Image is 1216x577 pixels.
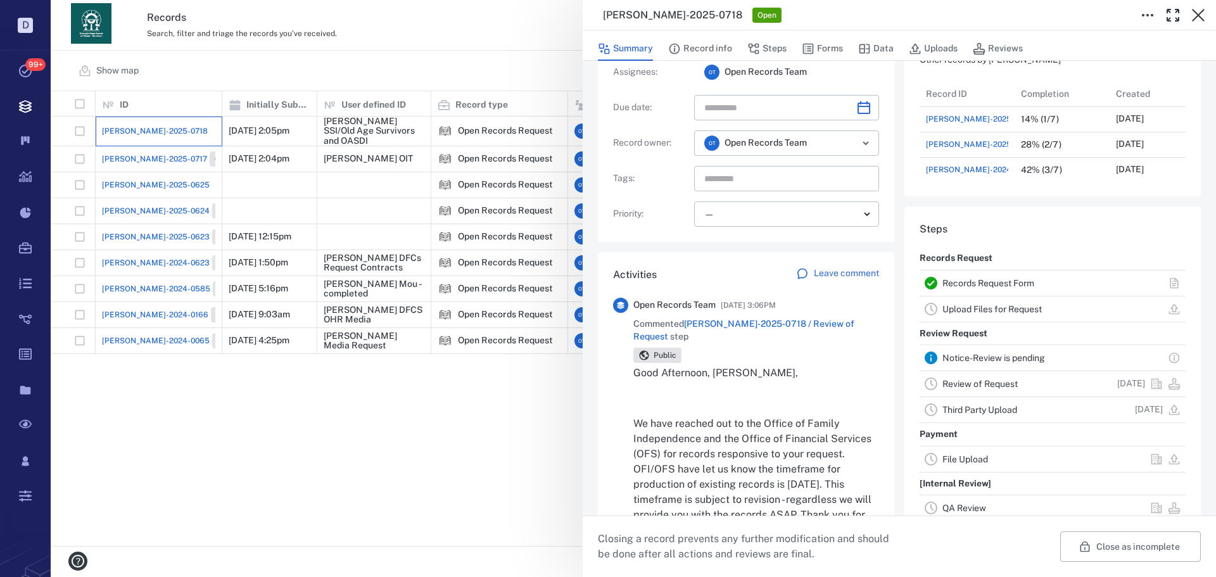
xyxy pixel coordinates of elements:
[598,531,899,562] p: Closing a record prevents any further modification and should be done after all actions and revie...
[1060,531,1201,562] button: Close as incomplete
[704,136,719,151] div: O T
[858,37,894,61] button: Data
[633,416,879,538] p: We have reached out to the Office of Family Independence and the Office of Financial Services (OF...
[1021,140,1061,149] div: 28% (2/7)
[747,37,787,61] button: Steps
[613,208,689,220] p: Priority :
[633,299,716,312] span: Open Records Team
[920,222,1186,237] h6: Steps
[942,454,988,464] a: File Upload
[668,37,732,61] button: Record info
[851,95,877,120] button: Choose date
[942,278,1034,288] a: Records Request Form
[725,137,807,149] span: Open Records Team
[920,247,992,270] p: Records Request
[633,365,879,381] p: Good Afternoon, [PERSON_NAME],
[920,423,958,446] p: Payment
[1116,163,1144,176] p: [DATE]
[942,304,1042,314] a: Upload Files for Request
[25,58,46,71] span: 99+
[613,66,689,79] p: Assignees :
[942,353,1045,363] a: Notice-Review is pending
[613,172,689,185] p: Tags :
[920,472,991,495] p: [Internal Review]
[926,76,967,111] div: Record ID
[1015,81,1110,106] div: Completion
[1135,3,1160,28] button: Toggle to Edit Boxes
[904,206,1201,551] div: StepsRecords RequestRecords Request FormUpload Files for RequestReview RequestNotice-Review is pe...
[802,37,843,61] button: Forms
[814,267,879,280] p: Leave comment
[1021,165,1062,175] div: 42% (3/7)
[598,37,653,61] button: Summary
[857,134,875,152] button: Open
[613,137,689,149] p: Record owner :
[633,319,854,341] a: [PERSON_NAME]-2025-0718 / Review of Request
[926,162,1071,177] a: [PERSON_NAME]-2024-0623
[1186,3,1211,28] button: Close
[651,350,679,361] span: Public
[1116,113,1144,125] p: [DATE]
[721,298,776,313] span: [DATE] 3:06PM
[613,267,657,282] h6: Activities
[725,66,807,79] span: Open Records Team
[926,139,1031,150] span: [PERSON_NAME]-2025-0717
[942,405,1017,415] a: Third Party Upload
[973,37,1023,61] button: Reviews
[942,503,986,513] a: QA Review
[796,267,879,282] a: Leave comment
[920,81,1015,106] div: Record ID
[1117,377,1145,390] p: [DATE]
[1116,76,1150,111] div: Created
[755,10,779,21] span: Open
[909,37,958,61] button: Uploads
[704,65,719,80] div: O T
[1021,76,1069,111] div: Completion
[920,322,987,345] p: Review Request
[1135,403,1163,416] p: [DATE]
[1116,138,1144,151] p: [DATE]
[942,379,1018,389] a: Review of Request
[613,101,689,114] p: Due date :
[704,207,859,222] div: —
[1021,115,1059,124] div: 14% (1/7)
[926,137,1068,152] a: [PERSON_NAME]-2025-0717
[1160,3,1186,28] button: Toggle Fullscreen
[18,18,33,33] p: D
[633,318,879,343] span: Commented step
[28,9,54,20] span: Help
[926,113,1032,125] a: [PERSON_NAME]-2025-0718
[926,164,1034,175] span: [PERSON_NAME]-2024-0623
[1110,81,1205,106] div: Created
[603,8,742,23] h3: [PERSON_NAME]-2025-0718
